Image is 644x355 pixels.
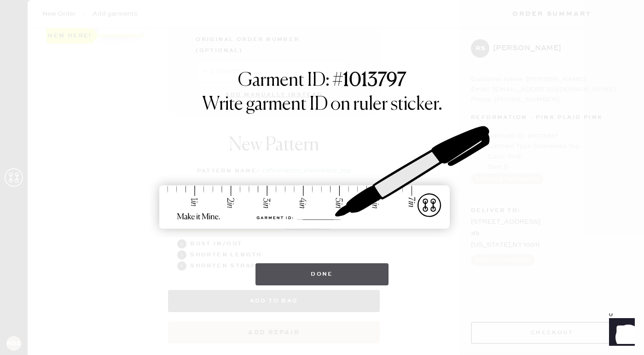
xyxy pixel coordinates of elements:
iframe: Front Chat [600,314,640,353]
h1: Garment ID: # [238,70,406,94]
button: Done [255,263,389,285]
strong: 1013797 [343,71,406,90]
img: ruler-sticker-sharpie.svg [150,102,495,254]
h1: Write garment ID on ruler sticker. [202,94,442,116]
